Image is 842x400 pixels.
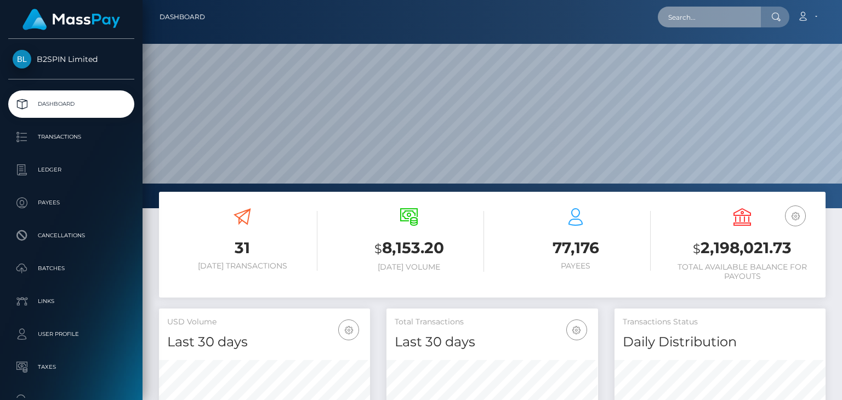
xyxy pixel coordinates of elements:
input: Search... [658,7,761,27]
h5: USD Volume [167,317,362,328]
a: Links [8,288,134,315]
small: $ [374,241,382,256]
p: Ledger [13,162,130,178]
a: Taxes [8,353,134,381]
p: Payees [13,195,130,211]
h6: [DATE] Transactions [167,261,317,271]
p: Cancellations [13,227,130,244]
h4: Last 30 days [395,333,589,352]
small: $ [693,241,701,256]
h6: Payees [500,261,651,271]
a: Dashboard [160,5,205,28]
a: Dashboard [8,90,134,118]
span: B2SPIN Limited [8,54,134,64]
a: Ledger [8,156,134,184]
h3: 31 [167,237,317,259]
p: User Profile [13,326,130,342]
p: Dashboard [13,96,130,112]
a: Batches [8,255,134,282]
img: B2SPIN Limited [13,50,31,68]
a: Payees [8,189,134,216]
p: Batches [13,260,130,277]
a: Cancellations [8,222,134,249]
h3: 77,176 [500,237,651,259]
img: MassPay Logo [22,9,120,30]
h6: Total Available Balance for Payouts [667,262,817,281]
h4: Last 30 days [167,333,362,352]
p: Links [13,293,130,310]
h6: [DATE] Volume [334,262,484,272]
a: User Profile [8,321,134,348]
h3: 8,153.20 [334,237,484,260]
p: Taxes [13,359,130,375]
h5: Transactions Status [623,317,817,328]
h4: Daily Distribution [623,333,817,352]
a: Transactions [8,123,134,151]
h5: Total Transactions [395,317,589,328]
h3: 2,198,021.73 [667,237,817,260]
p: Transactions [13,129,130,145]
